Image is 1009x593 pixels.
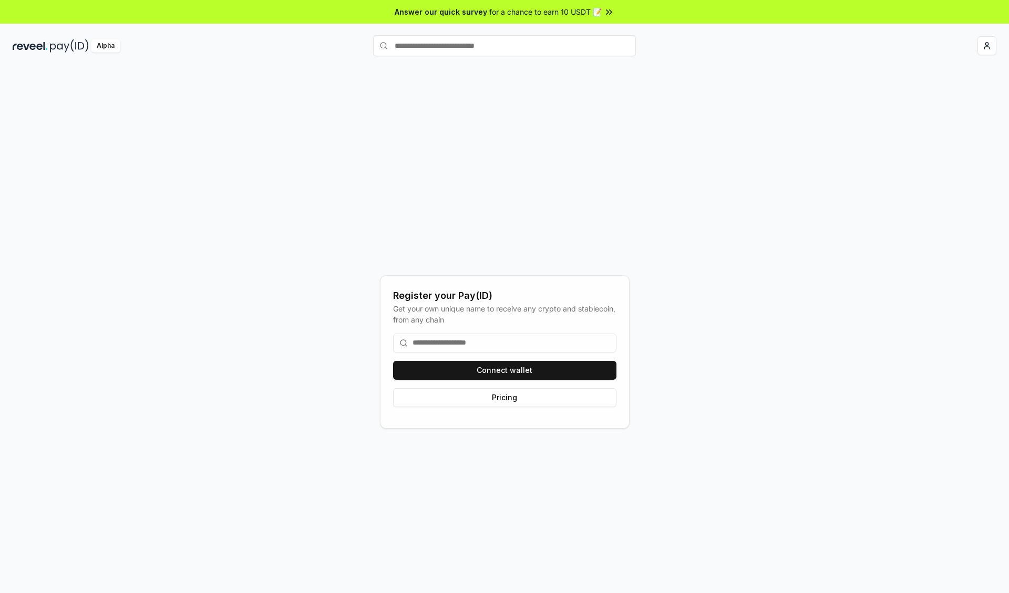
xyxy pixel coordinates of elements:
img: reveel_dark [13,39,48,53]
button: Connect wallet [393,361,616,380]
div: Alpha [91,39,120,53]
div: Get your own unique name to receive any crypto and stablecoin, from any chain [393,303,616,325]
span: for a chance to earn 10 USDT 📝 [489,6,602,17]
button: Pricing [393,388,616,407]
div: Register your Pay(ID) [393,288,616,303]
span: Answer our quick survey [395,6,487,17]
img: pay_id [50,39,89,53]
